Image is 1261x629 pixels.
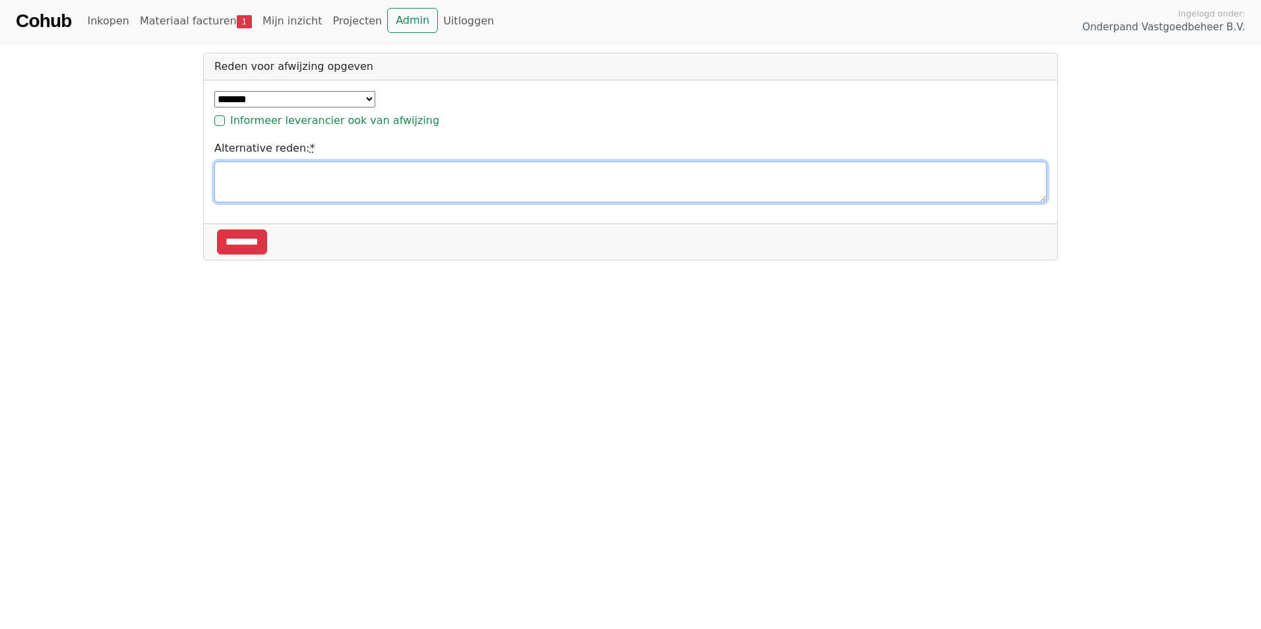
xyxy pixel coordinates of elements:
a: Mijn inzicht [257,8,328,34]
label: Informeer leverancier ook van afwijzing [230,113,439,129]
a: Admin [387,8,438,33]
a: Projecten [327,8,387,34]
span: Onderpand Vastgoedbeheer B.V. [1082,20,1245,35]
a: Uitloggen [438,8,499,34]
div: Reden voor afwijzing opgeven [204,53,1057,80]
span: 1 [237,15,252,28]
span: Ingelogd onder: [1178,7,1245,20]
a: Inkopen [82,8,134,34]
a: Cohub [16,5,71,37]
a: Materiaal facturen1 [135,8,257,34]
label: Alternative reden: [214,140,315,156]
abbr: required [309,142,315,154]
